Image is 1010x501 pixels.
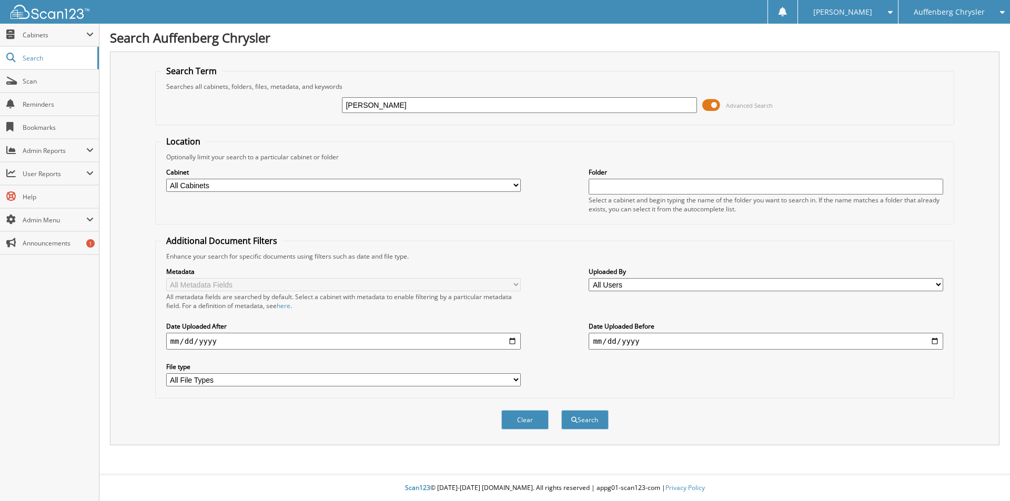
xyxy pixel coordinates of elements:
span: Scan [23,77,94,86]
label: File type [166,362,521,371]
label: Date Uploaded After [166,322,521,331]
h1: Search Auffenberg Chrysler [110,29,999,46]
button: Clear [501,410,549,430]
span: Auffenberg Chrysler [914,9,985,15]
div: Select a cabinet and begin typing the name of the folder you want to search in. If the name match... [589,196,943,213]
span: Reminders [23,100,94,109]
label: Metadata [166,267,521,276]
input: start [166,333,521,350]
span: Help [23,192,94,201]
span: Search [23,54,92,63]
div: © [DATE]-[DATE] [DOMAIN_NAME]. All rights reserved | appg01-scan123-com | [99,475,1010,501]
a: Privacy Policy [665,483,705,492]
div: Optionally limit your search to a particular cabinet or folder [161,152,949,161]
label: Cabinet [166,168,521,177]
legend: Search Term [161,65,222,77]
div: Searches all cabinets, folders, files, metadata, and keywords [161,82,949,91]
button: Search [561,410,609,430]
div: All metadata fields are searched by default. Select a cabinet with metadata to enable filtering b... [166,292,521,310]
div: 1 [86,239,95,248]
span: Advanced Search [726,101,773,109]
div: Enhance your search for specific documents using filters such as date and file type. [161,252,949,261]
label: Uploaded By [589,267,943,276]
img: scan123-logo-white.svg [11,5,89,19]
label: Folder [589,168,943,177]
span: Admin Reports [23,146,86,155]
span: Cabinets [23,30,86,39]
legend: Location [161,136,206,147]
span: User Reports [23,169,86,178]
label: Date Uploaded Before [589,322,943,331]
span: Announcements [23,239,94,248]
span: Bookmarks [23,123,94,132]
legend: Additional Document Filters [161,235,282,247]
span: Scan123 [405,483,430,492]
span: Admin Menu [23,216,86,224]
a: here [277,301,290,310]
input: end [589,333,943,350]
span: [PERSON_NAME] [813,9,872,15]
